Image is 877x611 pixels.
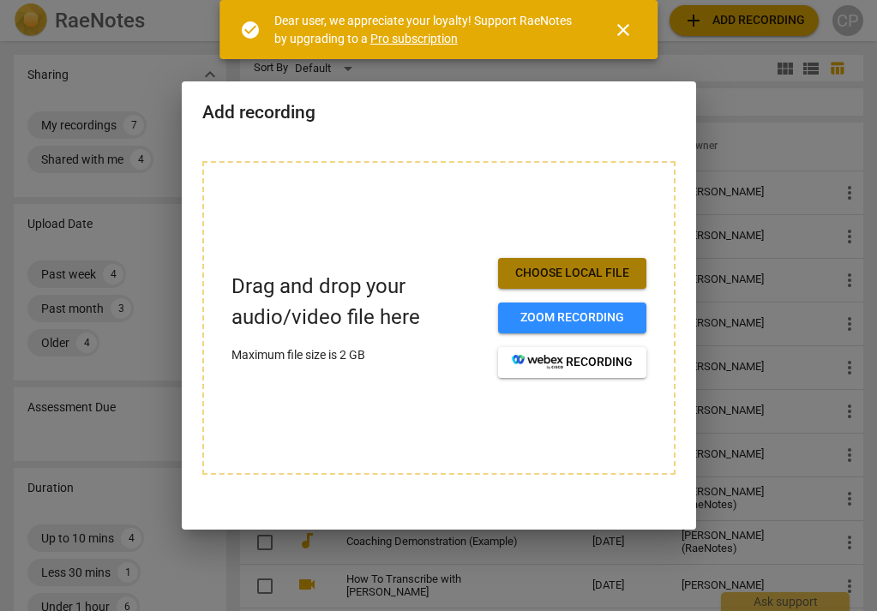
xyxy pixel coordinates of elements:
[498,303,646,333] button: Zoom recording
[231,346,484,364] p: Maximum file size is 2 GB
[274,12,583,47] div: Dear user, we appreciate your loyalty! Support RaeNotes by upgrading to a
[202,102,676,123] h2: Add recording
[498,258,646,289] button: Choose local file
[498,347,646,378] button: recording
[512,354,633,371] span: recording
[613,20,634,40] span: close
[231,272,484,332] p: Drag and drop your audio/video file here
[603,9,644,51] button: Close
[512,265,633,282] span: Choose local file
[512,309,633,326] span: Zoom recording
[370,32,458,45] a: Pro subscription
[240,20,261,40] span: check_circle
